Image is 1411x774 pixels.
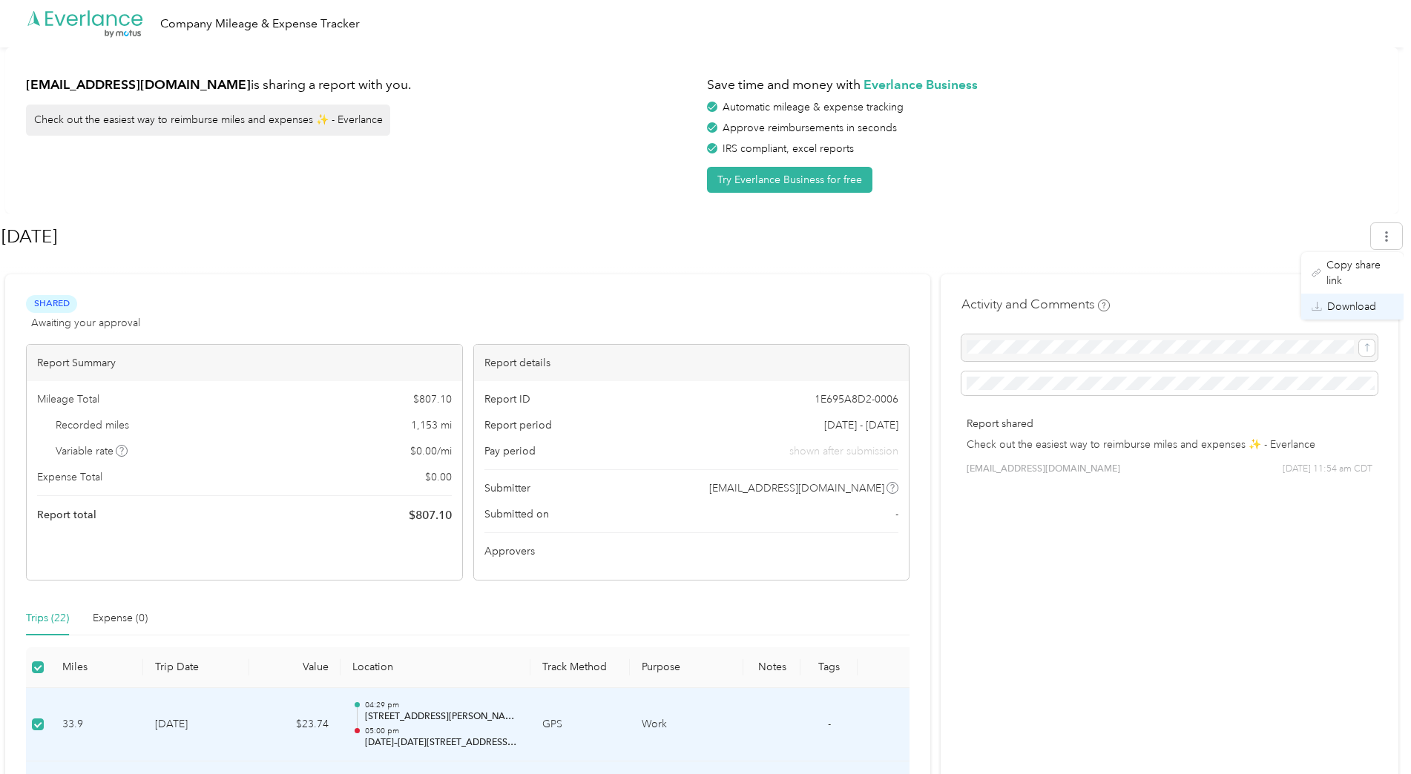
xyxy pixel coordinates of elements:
div: Report details [474,345,910,381]
span: Pay period [484,443,536,459]
span: - [895,506,898,522]
td: [DATE] [143,688,249,762]
p: [STREET_ADDRESS][PERSON_NAME] [365,710,519,724]
span: [EMAIL_ADDRESS][DOMAIN_NAME] [967,463,1120,476]
p: 04:29 pm [365,700,519,710]
h4: Activity and Comments [961,295,1110,314]
button: Try Everlance Business for free [707,167,872,193]
th: Track Method [530,647,629,688]
span: Report ID [484,391,530,407]
div: Expense (0) [93,610,148,626]
span: shown after submission [789,443,898,459]
th: Notes [743,647,800,688]
span: Shared [26,295,77,312]
span: Submitter [484,480,530,496]
th: Purpose [630,647,744,688]
th: Location [341,647,530,688]
span: Approve reimbursements in seconds [723,122,897,134]
span: Variable rate [56,443,128,459]
span: Mileage Total [37,391,99,407]
p: Report shared [967,416,1372,431]
th: Trip Date [143,647,249,688]
th: Tags [800,647,858,688]
th: Miles [50,647,143,688]
h1: is sharing a report with you. [26,76,697,94]
td: GPS [530,688,629,762]
strong: [EMAIL_ADDRESS][DOMAIN_NAME] [26,76,251,92]
div: Trips (22) [26,610,69,626]
span: Report period [484,417,552,433]
div: Check out the easiest way to reimburse miles and expenses ✨ - Everlance [26,105,390,136]
span: 1,153 mi [411,417,452,433]
span: [EMAIL_ADDRESS][DOMAIN_NAME] [709,480,884,496]
div: Company Mileage & Expense Tracker [160,15,360,33]
span: IRS compliant, excel reports [723,142,854,155]
span: Download [1327,299,1376,314]
p: [DATE]–[DATE][STREET_ADDRESS] Neighborhood Association, [GEOGRAPHIC_DATA], [GEOGRAPHIC_DATA] [365,736,519,750]
span: - [828,718,831,730]
td: 33.9 [50,688,143,762]
p: 05:00 pm [365,726,519,736]
span: Recorded miles [56,417,129,433]
span: $ 807.10 [413,391,452,407]
td: Work [630,688,744,762]
span: Approvers [484,543,535,559]
h1: Aug 2025 [1,219,1361,254]
span: Awaiting your approval [31,315,140,331]
span: $ 0.00 [425,469,452,485]
span: [DATE] 11:54 am CDT [1283,463,1372,476]
div: Report Summary [27,345,462,381]
span: Expense Total [37,469,102,485]
span: Automatic mileage & expense tracking [723,101,904,113]
span: [DATE] - [DATE] [824,417,898,433]
td: $23.74 [249,688,341,762]
span: 1E695A8D2-0006 [815,391,898,407]
span: Copy share link [1326,257,1393,288]
p: Check out the easiest way to reimburse miles and expenses ✨ - Everlance [967,437,1372,452]
span: Submitted on [484,506,549,522]
th: Value [249,647,341,688]
span: $ 807.10 [409,506,452,524]
strong: Everlance Business [864,76,978,92]
h1: Save time and money with [707,76,1378,94]
span: Report total [37,507,96,523]
span: $ 0.00 / mi [410,443,452,459]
